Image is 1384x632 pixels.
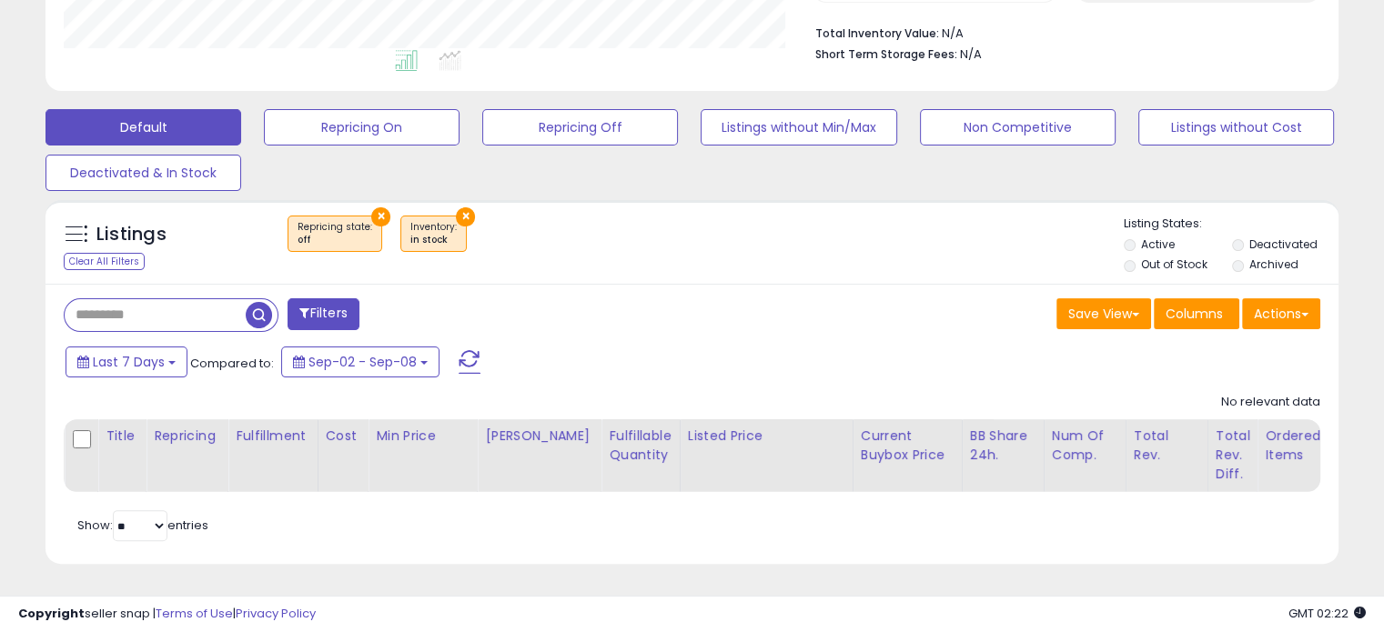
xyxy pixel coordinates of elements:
[96,222,167,247] h5: Listings
[281,346,439,377] button: Sep-02 - Sep-08
[156,605,233,622] a: Terms of Use
[1248,256,1298,272] label: Archived
[1138,109,1334,145] button: Listings without Cost
[236,605,316,622] a: Privacy Policy
[1056,298,1151,329] button: Save View
[18,605,85,622] strong: Copyright
[815,46,957,62] b: Short Term Storage Fees:
[815,25,939,41] b: Total Inventory Value:
[1265,426,1331,465] div: Ordered Items
[64,253,145,270] div: Clear All Filters
[1141,256,1207,272] label: Out of Stock
[45,109,241,145] button: Default
[298,220,372,247] span: Repricing state :
[1166,305,1223,323] span: Columns
[970,426,1036,465] div: BB Share 24h.
[298,234,372,246] div: off
[410,220,457,247] span: Inventory :
[236,426,309,446] div: Fulfillment
[1288,605,1366,622] span: 2025-09-16 02:22 GMT
[1154,298,1239,329] button: Columns
[482,109,678,145] button: Repricing Off
[960,45,982,63] span: N/A
[1124,216,1339,233] p: Listing States:
[1052,426,1118,465] div: Num of Comp.
[815,21,1307,43] li: N/A
[18,606,316,623] div: seller snap | |
[1134,426,1200,465] div: Total Rev.
[861,426,955,465] div: Current Buybox Price
[190,355,274,372] span: Compared to:
[264,109,460,145] button: Repricing On
[920,109,1116,145] button: Non Competitive
[1141,236,1175,252] label: Active
[77,517,208,534] span: Show: entries
[688,426,845,446] div: Listed Price
[701,109,896,145] button: Listings without Min/Max
[1216,426,1250,484] div: Total Rev. Diff.
[456,207,475,226] button: ×
[288,298,359,330] button: Filters
[1248,236,1317,252] label: Deactivated
[308,353,417,371] span: Sep-02 - Sep-08
[326,426,361,446] div: Cost
[485,426,593,446] div: [PERSON_NAME]
[106,426,138,446] div: Title
[154,426,220,446] div: Repricing
[1242,298,1320,329] button: Actions
[376,426,470,446] div: Min Price
[93,353,165,371] span: Last 7 Days
[371,207,390,226] button: ×
[1221,394,1320,411] div: No relevant data
[66,346,187,377] button: Last 7 Days
[609,426,672,465] div: Fulfillable Quantity
[410,234,457,246] div: in stock
[45,155,241,191] button: Deactivated & In Stock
